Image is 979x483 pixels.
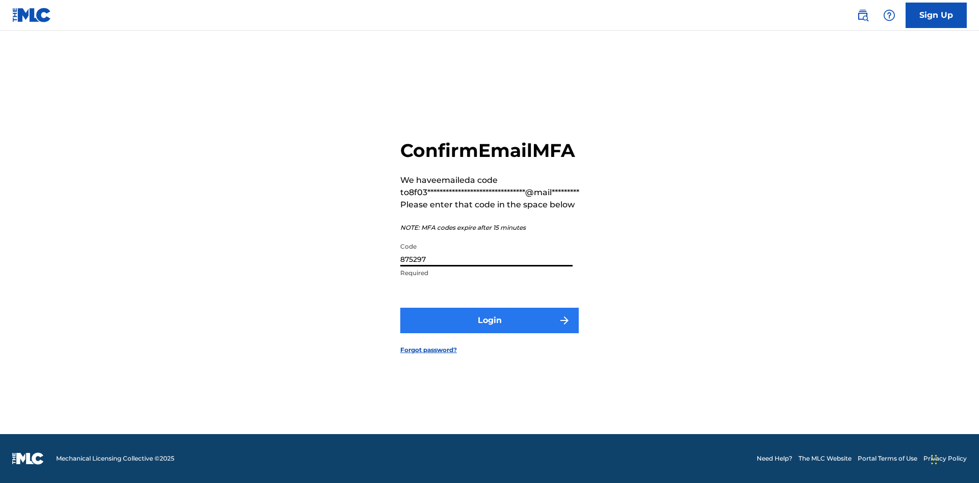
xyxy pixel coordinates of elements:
iframe: Chat Widget [928,434,979,483]
img: search [857,9,869,21]
button: Login [400,308,579,333]
p: NOTE: MFA codes expire after 15 minutes [400,223,579,232]
a: Sign Up [906,3,967,28]
a: Public Search [853,5,873,25]
p: Required [400,269,573,278]
img: MLC Logo [12,8,51,22]
div: Help [879,5,899,25]
p: Please enter that code in the space below [400,199,579,211]
a: Need Help? [757,454,792,463]
img: help [883,9,895,21]
a: Portal Terms of Use [858,454,917,463]
img: f7272a7cc735f4ea7f67.svg [558,314,571,327]
img: logo [12,452,44,465]
div: Drag [931,444,937,475]
a: The MLC Website [798,454,852,463]
a: Privacy Policy [923,454,967,463]
a: Forgot password? [400,345,457,355]
h2: Confirm Email MFA [400,139,579,162]
span: Mechanical Licensing Collective © 2025 [56,454,174,463]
